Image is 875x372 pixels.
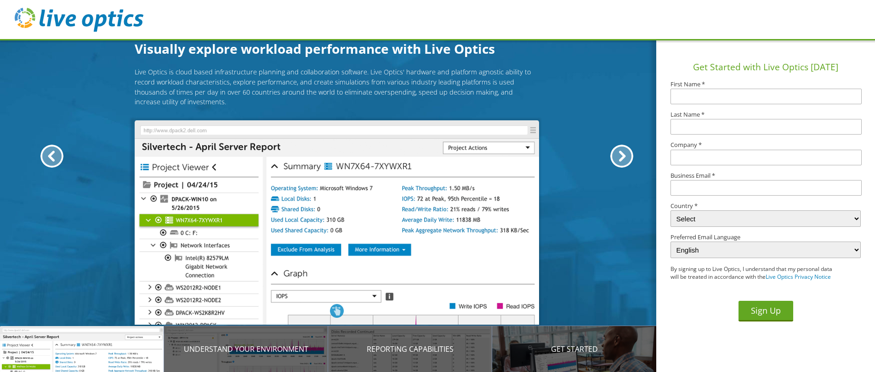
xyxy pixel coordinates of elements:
[660,61,871,74] h1: Get Started with Live Optics [DATE]
[135,120,539,325] img: Introducing Live Optics
[766,273,831,281] a: Live Optics Privacy Notice
[670,203,861,209] label: Country *
[670,142,861,148] label: Company *
[15,8,143,32] img: live_optics_svg.svg
[670,112,861,118] label: Last Name *
[135,39,539,58] h1: Visually explore workload performance with Live Optics
[739,301,793,321] button: Sign Up
[670,81,861,87] label: First Name *
[164,344,328,355] p: Understand your environment
[328,344,492,355] p: Reporting Capabilities
[670,265,842,281] p: By signing up to Live Optics, I understand that my personal data will be treated in accordance wi...
[135,67,539,107] p: Live Optics is cloud based infrastructure planning and collaboration software. Live Optics' hardw...
[492,344,656,355] p: Get Started
[670,173,861,179] label: Business Email *
[670,234,861,240] label: Preferred Email Language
